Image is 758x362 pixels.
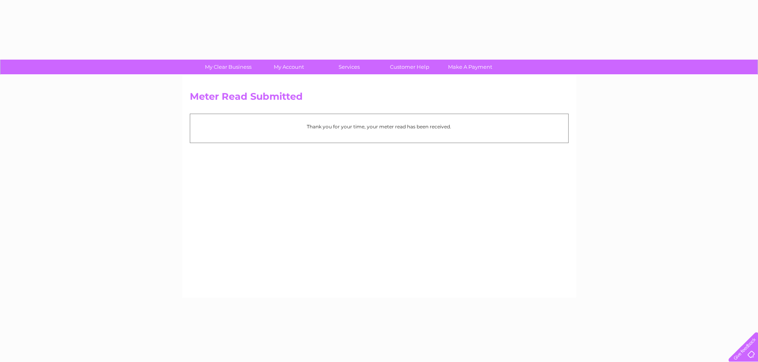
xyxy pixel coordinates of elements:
[316,60,382,74] a: Services
[195,60,261,74] a: My Clear Business
[190,91,569,106] h2: Meter Read Submitted
[437,60,503,74] a: Make A Payment
[377,60,442,74] a: Customer Help
[194,123,564,130] p: Thank you for your time, your meter read has been received.
[256,60,322,74] a: My Account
